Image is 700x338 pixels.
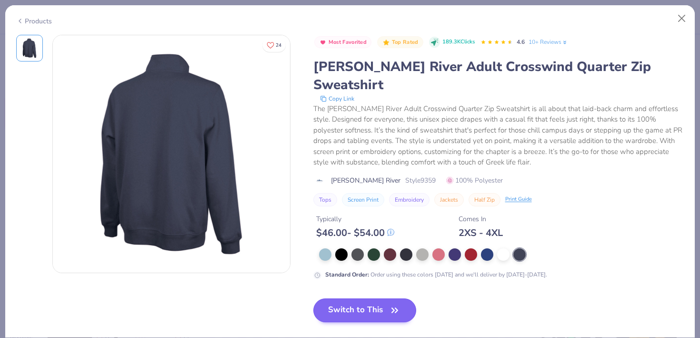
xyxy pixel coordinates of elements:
button: Like [262,38,286,52]
button: Badge Button [377,36,423,49]
button: copy to clipboard [317,94,357,103]
div: The [PERSON_NAME] River Adult Crosswind Quarter Zip Sweatshirt is all about that laid-back charm ... [313,103,684,168]
div: Print Guide [505,195,532,204]
button: Screen Print [342,193,384,206]
span: 189.3K Clicks [442,38,475,46]
span: 4.6 [517,38,525,46]
div: Products [16,16,52,26]
img: Most Favorited sort [319,39,327,46]
img: brand logo [313,177,326,184]
button: Embroidery [389,193,430,206]
div: 2XS - 4XL [459,227,503,239]
span: 24 [276,43,281,48]
button: Switch to This [313,298,417,322]
button: Tops [313,193,337,206]
div: [PERSON_NAME] River Adult Crosswind Quarter Zip Sweatshirt [313,58,684,94]
div: $ 46.00 - $ 54.00 [316,227,394,239]
span: Top Rated [392,40,419,45]
div: Order using these colors [DATE] and we'll deliver by [DATE]-[DATE]. [325,270,547,279]
img: Top Rated sort [382,39,390,46]
div: 4.6 Stars [480,35,513,50]
button: Half Zip [469,193,500,206]
span: 100% Polyester [446,175,503,185]
button: Jackets [434,193,464,206]
div: Comes In [459,214,503,224]
span: [PERSON_NAME] River [331,175,400,185]
strong: Standard Order : [325,271,369,278]
div: Typically [316,214,394,224]
a: 10+ Reviews [529,38,568,46]
img: back [53,35,290,273]
span: Style 9359 [405,175,436,185]
button: Close [673,10,691,28]
button: Badge Button [314,36,372,49]
span: Most Favorited [329,40,367,45]
img: back [18,37,41,60]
